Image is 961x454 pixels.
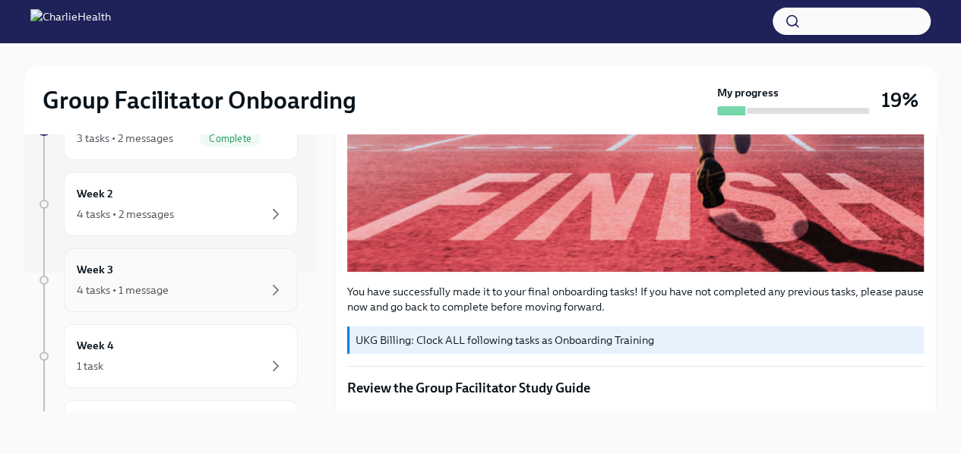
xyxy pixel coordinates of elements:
[77,358,103,374] div: 1 task
[77,282,169,298] div: 4 tasks • 1 message
[356,333,918,348] p: UKG Billing: Clock ALL following tasks as Onboarding Training
[77,261,113,278] h6: Week 3
[347,284,924,314] p: You have successfully made it to your final onboarding tasks! If you have not completed any previ...
[77,207,174,222] div: 4 tasks • 2 messages
[30,9,111,33] img: CharlieHealth
[77,131,173,146] div: 3 tasks • 2 messages
[77,337,114,354] h6: Week 4
[43,85,356,115] h2: Group Facilitator Onboarding
[881,87,918,114] h3: 19%
[36,248,298,312] a: Week 34 tasks • 1 message
[77,185,113,202] h6: Week 2
[36,324,298,388] a: Week 41 task
[36,172,298,236] a: Week 24 tasks • 2 messages
[200,133,261,144] span: Complete
[347,379,924,397] p: Review the Group Facilitator Study Guide
[717,85,779,100] strong: My progress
